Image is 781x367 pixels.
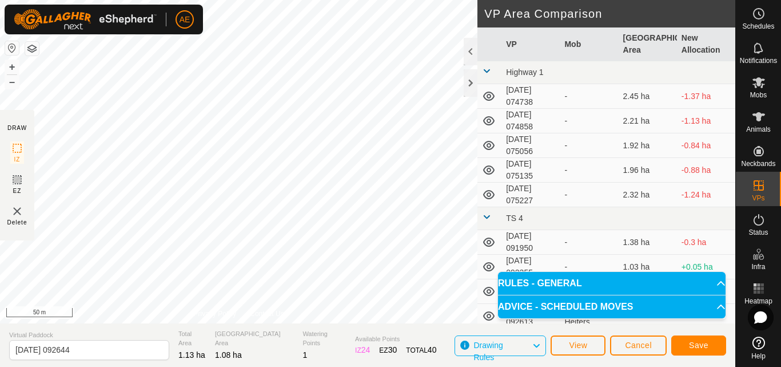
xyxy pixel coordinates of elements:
[677,27,735,61] th: New Allocation
[25,42,39,56] button: Map Layers
[406,344,436,356] div: TOTAL
[506,214,523,223] span: TS 4
[178,350,205,360] span: 1.13 ha
[215,329,293,348] span: [GEOGRAPHIC_DATA] Area
[5,75,19,89] button: –
[564,115,613,127] div: -
[677,230,735,255] td: -0.3 ha
[501,109,560,133] td: [DATE] 074858
[671,336,726,356] button: Save
[619,133,677,158] td: 1.92 ha
[619,230,677,255] td: 1.38 ha
[677,133,735,158] td: -0.84 ha
[610,336,667,356] button: Cancel
[498,272,726,295] p-accordion-header: RULES - GENERAL
[501,183,560,207] td: [DATE] 075227
[355,334,436,344] span: Available Points
[677,255,735,279] td: +0.05 ha
[180,14,190,26] span: AE
[564,164,613,176] div: -
[752,195,764,202] span: VPs
[501,84,560,109] td: [DATE] 074738
[498,302,633,311] span: ADVICE - SCHEDULED MOVES
[677,109,735,133] td: -1.13 ha
[551,336,605,356] button: View
[619,109,677,133] td: 2.21 ha
[9,330,169,340] span: Virtual Paddock
[677,183,735,207] td: -1.24 ha
[619,27,677,61] th: [GEOGRAPHIC_DATA] Area
[751,353,766,360] span: Help
[498,279,582,288] span: RULES - GENERAL
[473,341,503,362] span: Drawing Rules
[388,345,397,354] span: 30
[501,255,560,279] td: [DATE] 092355
[501,133,560,158] td: [DATE] 075056
[677,158,735,183] td: -0.88 ha
[498,295,726,318] p-accordion-header: ADVICE - SCHEDULED MOVES
[302,329,346,348] span: Watering Points
[194,309,237,319] a: Privacy Policy
[5,41,19,55] button: Reset Map
[736,332,781,364] a: Help
[689,341,708,350] span: Save
[14,9,157,30] img: Gallagher Logo
[7,218,27,227] span: Delete
[619,183,677,207] td: 2.32 ha
[13,187,22,195] span: EZ
[506,68,543,77] span: Highway 1
[250,309,284,319] a: Contact Us
[741,160,775,167] span: Neckbands
[501,27,560,61] th: VP
[379,344,397,356] div: EZ
[619,255,677,279] td: 1.03 ha
[742,23,774,30] span: Schedules
[10,204,24,218] img: VP
[750,92,767,98] span: Mobs
[744,298,772,305] span: Heatmap
[484,7,735,21] h2: VP Area Comparison
[361,345,370,354] span: 24
[564,140,613,152] div: -
[751,263,765,270] span: Infra
[748,229,768,236] span: Status
[564,189,613,201] div: -
[5,60,19,74] button: +
[619,158,677,183] td: 1.96 ha
[625,341,652,350] span: Cancel
[564,261,613,273] div: -
[569,341,587,350] span: View
[564,236,613,248] div: -
[740,57,777,64] span: Notifications
[619,84,677,109] td: 2.45 ha
[501,158,560,183] td: [DATE] 075135
[215,350,242,360] span: 1.08 ha
[501,230,560,255] td: [DATE] 091950
[677,84,735,109] td: -1.37 ha
[302,350,307,360] span: 1
[7,124,27,132] div: DRAW
[178,329,206,348] span: Total Area
[14,155,21,164] span: IZ
[355,344,370,356] div: IZ
[428,345,437,354] span: 40
[746,126,771,133] span: Animals
[560,27,618,61] th: Mob
[564,90,613,102] div: -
